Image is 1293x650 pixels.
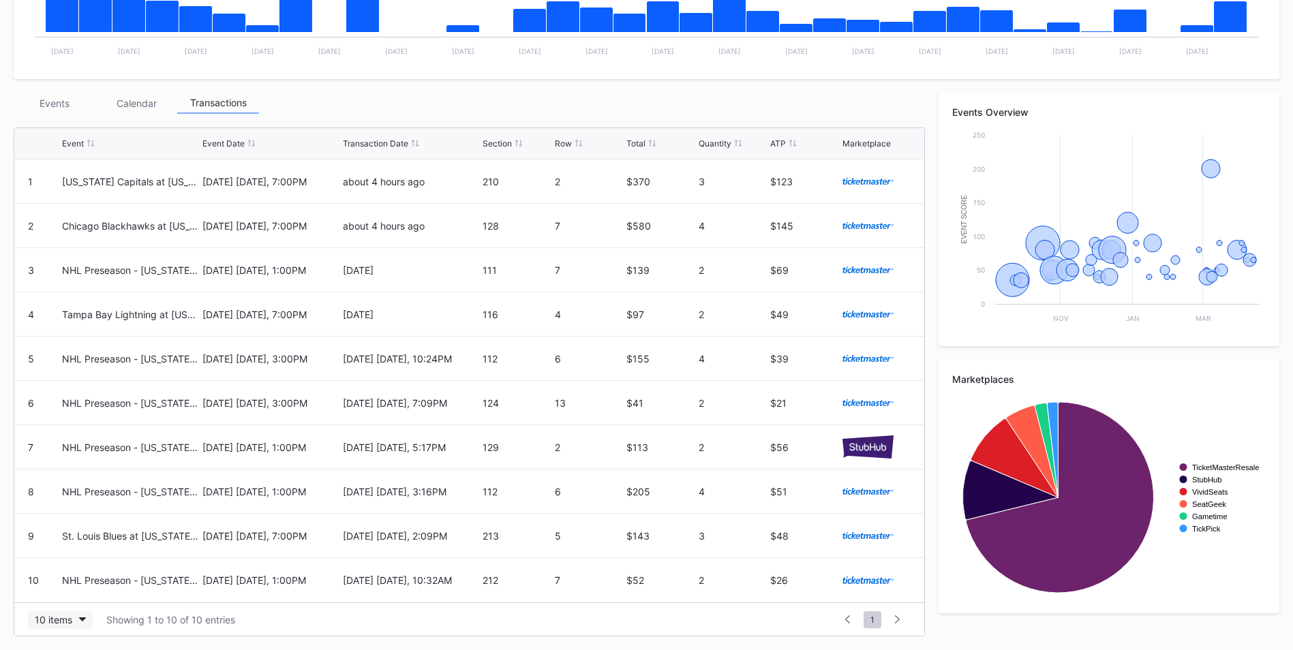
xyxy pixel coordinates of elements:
div: [DATE] [DATE], 7:00PM [202,176,339,187]
div: 6 [555,486,623,497]
div: St. Louis Blues at [US_STATE] Devils [62,530,199,542]
div: $52 [626,574,695,586]
div: $49 [770,309,838,320]
div: Marketplaces [952,373,1266,385]
div: [DATE] [DATE], 3:00PM [202,397,339,409]
div: Transactions [177,93,259,114]
div: 124 [483,397,551,409]
img: ticketmaster.svg [842,311,894,318]
div: $113 [626,442,695,453]
img: ticketmaster.svg [842,178,894,185]
div: [DATE] [DATE], 1:00PM [202,264,339,276]
div: NHL Preseason - [US_STATE] Rangers at [US_STATE] Devils [62,442,199,453]
div: 7 [555,264,623,276]
div: about 4 hours ago [343,176,480,187]
div: [DATE] [DATE], 7:00PM [202,309,339,320]
div: 2 [555,176,623,187]
text: 100 [973,232,985,241]
div: 3 [28,264,34,276]
text: [DATE] [452,47,474,55]
div: 8 [28,486,34,497]
div: [DATE] [DATE], 1:00PM [202,574,339,586]
text: Jan [1126,314,1140,322]
img: ticketmaster.svg [842,399,894,406]
div: Event Date [202,138,245,149]
text: 250 [973,131,985,139]
div: [DATE] [DATE], 10:32AM [343,574,480,586]
div: Showing 1 to 10 of 10 entries [106,614,235,625]
img: ticketmaster.svg [842,266,894,273]
div: [DATE] [DATE], 7:00PM [202,220,339,232]
div: Total [626,138,645,149]
div: [DATE] [DATE], 5:17PM [343,442,480,453]
div: 4 [699,220,767,232]
text: SeatGeek [1192,500,1226,508]
text: [DATE] [1119,47,1142,55]
img: ticketmaster.svg [842,576,894,583]
div: Quantity [699,138,731,149]
div: Events [14,93,95,114]
div: $370 [626,176,695,187]
div: $123 [770,176,838,187]
div: Calendar [95,93,177,114]
text: [DATE] [1052,47,1075,55]
div: [DATE] [DATE], 7:09PM [343,397,480,409]
text: TicketMasterResale [1192,463,1259,471]
div: [DATE] [DATE], 2:09PM [343,530,480,542]
div: [DATE] [343,264,480,276]
text: 150 [973,198,985,206]
div: NHL Preseason - [US_STATE] Rangers at [US_STATE] Devils [62,574,199,586]
div: NHL Preseason - [US_STATE] Rangers at [US_STATE] Devils [62,264,199,276]
div: 9 [28,530,34,542]
div: [DATE] [DATE], 3:00PM [202,353,339,365]
span: 1 [864,611,881,628]
div: 2 [699,264,767,276]
div: NHL Preseason - [US_STATE] Rangers at [US_STATE] Devils [62,486,199,497]
div: [DATE] [343,309,480,320]
text: [DATE] [252,47,274,55]
div: about 4 hours ago [343,220,480,232]
div: 6 [555,353,623,365]
div: 129 [483,442,551,453]
div: Row [555,138,572,149]
div: $205 [626,486,695,497]
div: $143 [626,530,695,542]
img: stubHub.svg [842,435,894,459]
div: 7 [555,574,623,586]
div: $41 [626,397,695,409]
text: Mar [1196,314,1211,322]
div: 6 [28,397,34,409]
img: ticketmaster.svg [842,488,894,495]
text: 0 [981,300,985,308]
div: ATP [770,138,786,149]
text: 50 [977,266,985,274]
div: [DATE] [DATE], 1:00PM [202,486,339,497]
text: StubHub [1192,476,1222,484]
text: Gametime [1192,512,1228,521]
div: 116 [483,309,551,320]
div: $69 [770,264,838,276]
div: 3 [699,530,767,542]
div: 4 [555,309,623,320]
text: [DATE] [585,47,608,55]
text: TickPick [1192,525,1221,533]
text: VividSeats [1192,488,1228,496]
div: [US_STATE] Capitals at [US_STATE] Devils [62,176,199,187]
div: 2 [699,442,767,453]
text: [DATE] [718,47,741,55]
div: 7 [28,442,33,453]
text: [DATE] [185,47,207,55]
div: 7 [555,220,623,232]
div: $26 [770,574,838,586]
div: 128 [483,220,551,232]
text: [DATE] [519,47,541,55]
div: [DATE] [DATE], 7:00PM [202,530,339,542]
div: Transaction Date [343,138,408,149]
div: Marketplace [842,138,891,149]
div: 111 [483,264,551,276]
div: 4 [28,309,34,320]
div: $580 [626,220,695,232]
div: $145 [770,220,838,232]
svg: Chart title [952,395,1266,600]
img: ticketmaster.svg [842,355,894,362]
